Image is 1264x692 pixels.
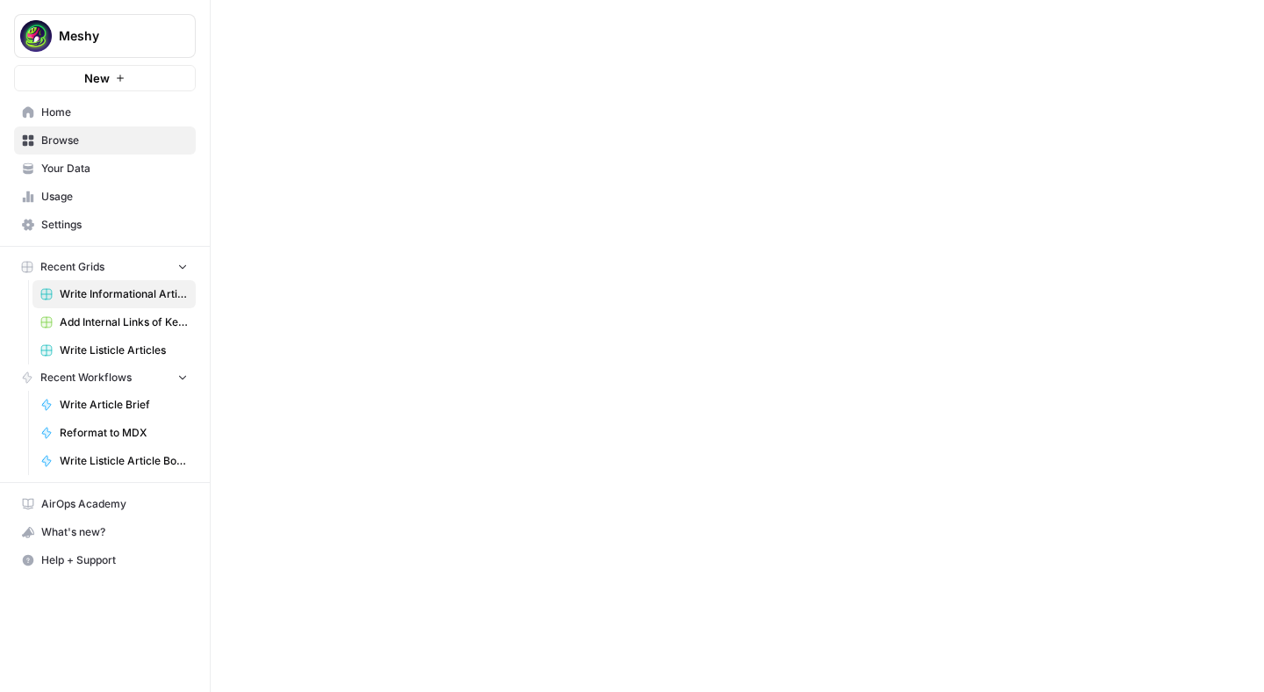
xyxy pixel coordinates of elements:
a: Browse [14,126,196,155]
a: Home [14,98,196,126]
img: Meshy Logo [20,20,52,52]
span: Home [41,105,188,120]
a: Usage [14,183,196,211]
span: Write Article Brief [60,397,188,413]
a: Reformat to MDX [32,419,196,447]
a: AirOps Academy [14,490,196,518]
span: Add Internal Links of Keywords [60,314,188,330]
span: Meshy [59,27,165,45]
span: Write Listicle Articles [60,342,188,358]
a: Write Listicle Article Body [32,447,196,475]
a: Settings [14,211,196,239]
span: Settings [41,217,188,233]
span: Recent Workflows [40,370,132,386]
button: Recent Workflows [14,364,196,391]
span: Help + Support [41,552,188,568]
span: Write Listicle Article Body [60,453,188,469]
div: What's new? [15,519,195,545]
a: Add Internal Links of Keywords [32,308,196,336]
span: Recent Grids [40,259,104,275]
a: Write Article Brief [32,391,196,419]
button: Recent Grids [14,254,196,280]
span: Browse [41,133,188,148]
button: Help + Support [14,546,196,574]
span: Your Data [41,161,188,177]
button: Workspace: Meshy [14,14,196,58]
a: Write Listicle Articles [32,336,196,364]
button: What's new? [14,518,196,546]
span: New [84,69,110,87]
button: New [14,65,196,91]
span: Usage [41,189,188,205]
span: AirOps Academy [41,496,188,512]
a: Your Data [14,155,196,183]
span: Reformat to MDX [60,425,188,441]
a: Write Informational Articles [32,280,196,308]
span: Write Informational Articles [60,286,188,302]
